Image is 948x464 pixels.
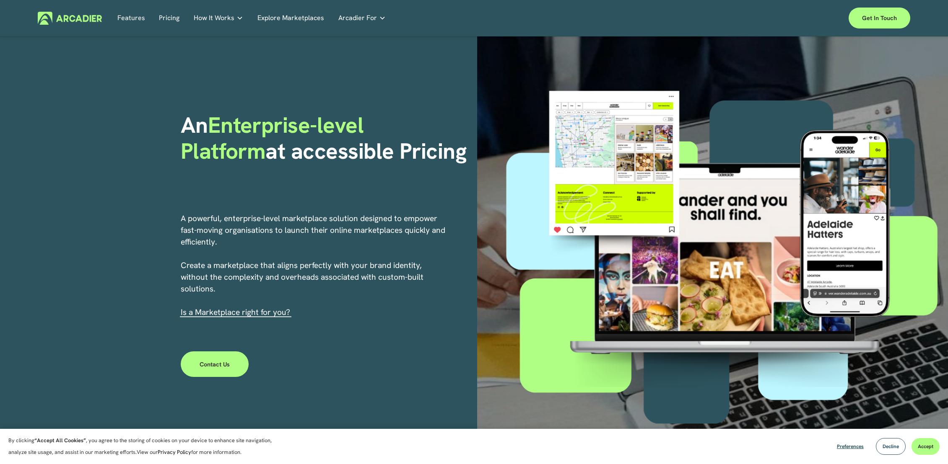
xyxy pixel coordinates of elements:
a: Privacy Policy [158,449,191,456]
a: s a Marketplace right for you? [183,307,290,317]
p: By clicking , you agree to the storing of cookies on your device to enhance site navigation, anal... [8,435,281,458]
span: Decline [883,443,899,450]
span: Arcadier For [338,12,377,24]
strong: “Accept All Cookies” [34,437,86,444]
h1: An at accessible Pricing [181,112,471,165]
p: A powerful, enterprise-level marketplace solution designed to empower fast-moving organisations t... [181,213,447,318]
a: Explore Marketplaces [257,11,324,24]
span: Preferences [837,443,864,450]
a: Features [117,11,145,24]
iframe: Chat Widget [906,424,948,464]
img: Arcadier [38,12,102,25]
button: Preferences [831,438,870,455]
a: Pricing [159,11,179,24]
a: Get in touch [849,8,910,28]
span: Enterprise-level Platform [181,111,369,165]
span: How It Works [194,12,234,24]
span: I [181,307,290,317]
a: Contact Us [181,351,249,376]
a: folder dropdown [194,11,243,24]
button: Decline [876,438,906,455]
a: folder dropdown [338,11,386,24]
